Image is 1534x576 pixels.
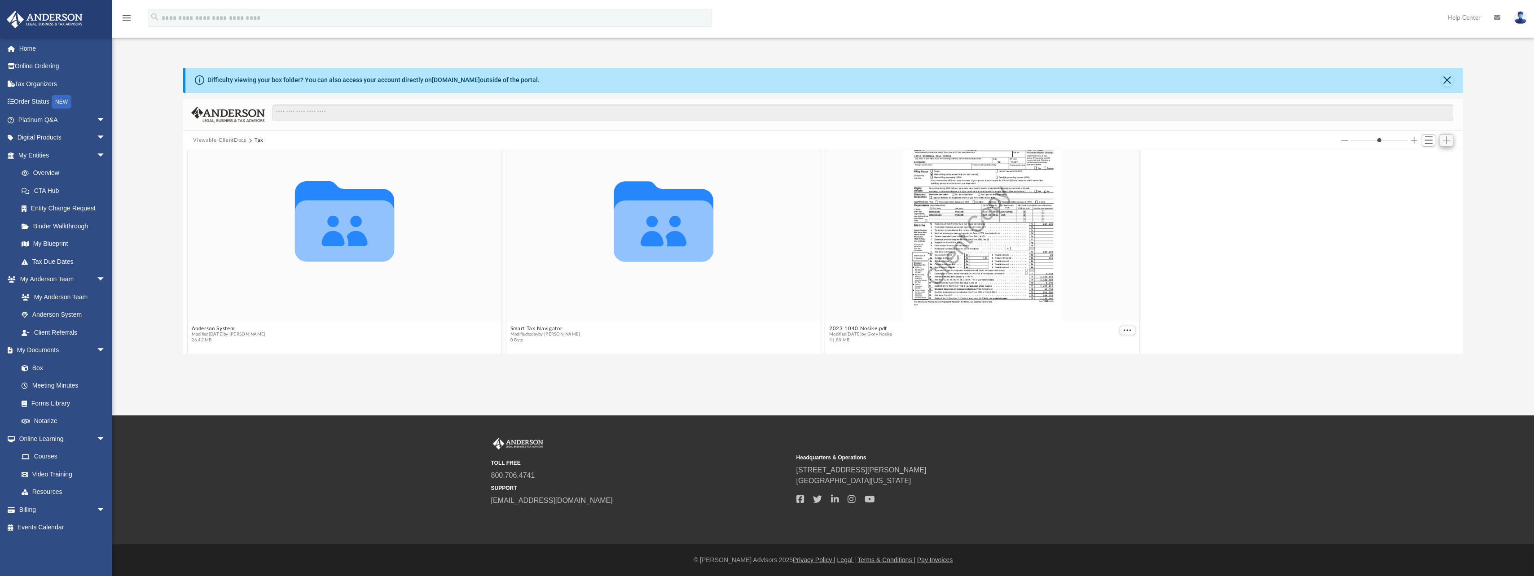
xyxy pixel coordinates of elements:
[1514,11,1527,24] img: User Pic
[829,332,892,337] span: Modified [DATE] by Glory Nosike
[829,326,892,332] button: 2023 1040 Nosike.pdf
[13,377,114,395] a: Meeting Minutes
[97,501,114,519] span: arrow_drop_down
[193,136,246,144] button: Viewable-ClientDocs
[13,412,114,430] a: Notarize
[13,448,114,466] a: Courses
[917,556,953,563] a: Pay Invoices
[1411,137,1417,144] button: Increase column size
[6,129,119,147] a: Digital Productsarrow_drop_down
[6,501,119,519] a: Billingarrow_drop_down
[13,306,114,324] a: Anderson System
[6,146,119,164] a: My Entitiesarrow_drop_down
[1422,134,1435,147] button: Switch to List View
[97,146,114,165] span: arrow_drop_down
[13,253,119,271] a: Tax Due Dates
[13,182,119,200] a: CTA Hub
[13,394,110,412] a: Forms Library
[97,111,114,129] span: arrow_drop_down
[6,341,114,359] a: My Documentsarrow_drop_down
[4,11,85,28] img: Anderson Advisors Platinum Portal
[6,93,119,111] a: Order StatusNEW
[796,454,1095,462] small: Headquarters & Operations
[97,271,114,289] span: arrow_drop_down
[491,459,790,467] small: TOLL FREE
[192,337,266,343] span: 26.42 MB
[837,556,856,563] a: Legal |
[1120,326,1136,335] button: More options
[1341,137,1348,144] button: Decrease column size
[1440,134,1453,147] button: Add
[13,323,114,341] a: Client Referrals
[6,430,114,448] a: Online Learningarrow_drop_down
[13,483,114,501] a: Resources
[112,555,1534,565] div: © [PERSON_NAME] Advisors 2025
[796,466,927,474] a: [STREET_ADDRESS][PERSON_NAME]
[13,217,119,235] a: Binder Walkthrough
[793,556,835,563] a: Privacy Policy |
[13,235,114,253] a: My Blueprint
[150,12,160,22] i: search
[273,105,1453,122] input: Search files and folders
[491,438,545,449] img: Anderson Advisors Platinum Portal
[1441,74,1454,87] button: Close
[207,75,540,85] div: Difficulty viewing your box folder? You can also access your account directly on outside of the p...
[510,332,580,337] span: Modified today by [PERSON_NAME]
[13,288,110,306] a: My Anderson Team
[432,76,480,83] a: [DOMAIN_NAME]
[192,326,266,332] button: Anderson System
[510,337,580,343] span: 0 Byte
[13,465,110,483] a: Video Training
[491,484,790,492] small: SUPPORT
[491,497,613,504] a: [EMAIL_ADDRESS][DOMAIN_NAME]
[13,200,119,218] a: Entity Change Request
[97,430,114,448] span: arrow_drop_down
[6,75,119,93] a: Tax Organizers
[13,359,110,377] a: Box
[255,136,264,144] button: Tax
[97,341,114,360] span: arrow_drop_down
[6,111,119,129] a: Platinum Q&Aarrow_drop_down
[6,57,119,75] a: Online Ordering
[183,150,1463,354] div: grid
[6,39,119,57] a: Home
[52,95,71,109] div: NEW
[13,164,119,182] a: Overview
[1350,137,1408,144] input: Column size
[97,129,114,147] span: arrow_drop_down
[121,17,132,23] a: menu
[510,326,580,332] button: Smart Tax Navigator
[796,477,911,484] a: [GEOGRAPHIC_DATA][US_STATE]
[829,337,892,343] span: 31.88 MB
[6,519,119,537] a: Events Calendar
[491,471,535,479] a: 800.706.4741
[192,332,266,337] span: Modified [DATE] by [PERSON_NAME]
[857,556,915,563] a: Terms & Conditions |
[121,13,132,23] i: menu
[6,271,114,288] a: My Anderson Teamarrow_drop_down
